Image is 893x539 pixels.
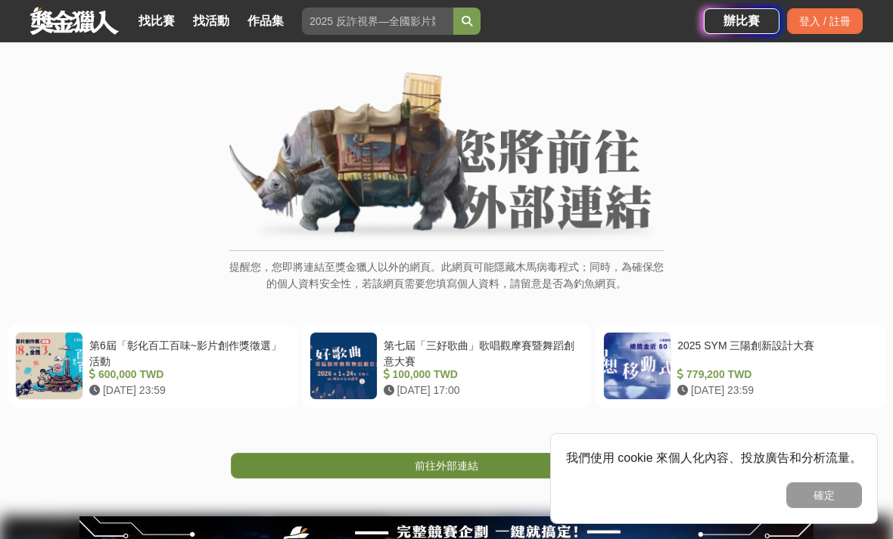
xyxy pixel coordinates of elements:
a: 辦比賽 [704,8,779,34]
a: 前往外部連結 [231,453,662,479]
a: 找比賽 [132,11,181,32]
button: 確定 [786,482,862,508]
div: [DATE] 23:59 [89,383,284,398]
div: 第七屆「三好歌曲」歌唱觀摩賽暨舞蹈創意大賽 [384,338,578,367]
div: 100,000 TWD [384,367,578,383]
a: 2025 SYM 三陽創新設計大賽 779,200 TWD [DATE] 23:59 [596,324,885,407]
p: 提醒您，您即將連結至獎金獵人以外的網頁。此網頁可能隱藏木馬病毒程式；同時，為確保您的個人資料安全性，若該網頁需要您填寫個人資料，請留意是否為釣魚網頁。 [229,259,664,308]
a: 第七屆「三好歌曲」歌唱觀摩賽暨舞蹈創意大賽 100,000 TWD [DATE] 17:00 [302,324,592,407]
div: [DATE] 17:00 [384,383,578,398]
a: 第6屆「彰化百工百味~影片創作獎徵選」活動 600,000 TWD [DATE] 23:59 [8,324,297,407]
span: 我們使用 cookie 來個人化內容、投放廣告和分析流量。 [566,451,862,464]
div: 779,200 TWD [677,367,872,383]
div: 第6屆「彰化百工百味~影片創作獎徵選」活動 [89,338,284,367]
input: 2025 反詐視界—全國影片競賽 [302,8,453,35]
div: 600,000 TWD [89,367,284,383]
img: External Link Banner [229,72,664,243]
div: [DATE] 23:59 [677,383,872,398]
a: 找活動 [187,11,235,32]
div: 2025 SYM 三陽創新設計大賽 [677,338,872,367]
span: 前往外部連結 [415,460,478,472]
a: 作品集 [241,11,290,32]
div: 登入 / 註冊 [787,8,863,34]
